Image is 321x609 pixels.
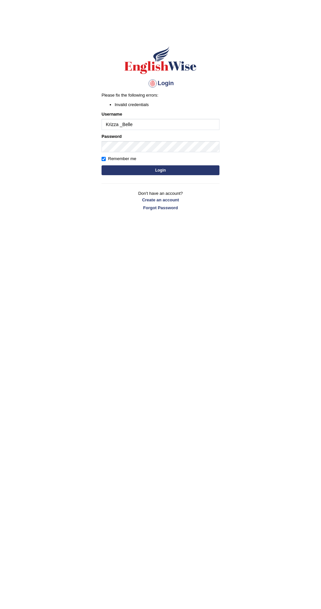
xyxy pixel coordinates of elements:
[115,101,219,108] li: Invalid credentials
[102,92,219,98] p: Please fix the following errors:
[102,78,219,89] h4: Login
[102,197,219,203] a: Create an account
[102,157,106,161] input: Remember me
[102,205,219,211] a: Forgot Password
[102,165,219,175] button: Login
[102,133,122,139] label: Password
[102,156,136,162] label: Remember me
[102,111,122,117] label: Username
[102,190,219,211] p: Don't have an account?
[123,46,198,75] img: Logo of English Wise sign in for intelligent practice with AI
